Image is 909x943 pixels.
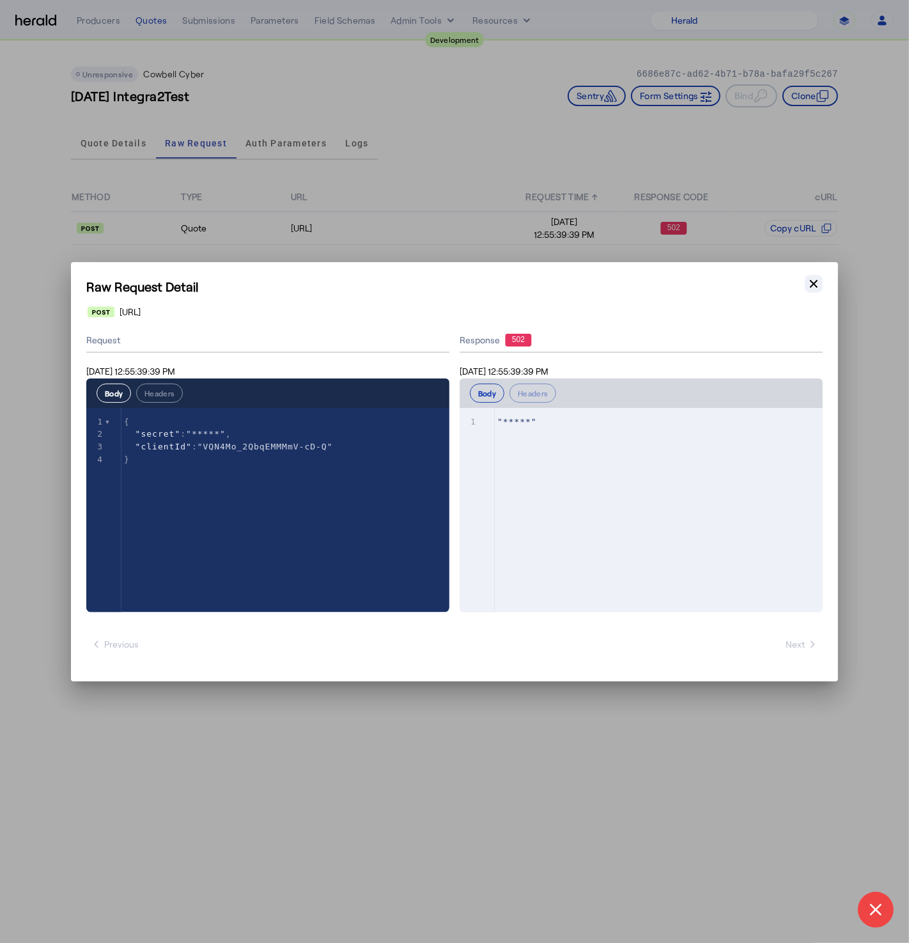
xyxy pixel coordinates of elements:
[86,440,105,453] div: 3
[460,366,548,377] span: [DATE] 12:55:39:39 PM
[86,428,105,440] div: 2
[509,384,556,403] button: Headers
[120,306,141,318] span: [URL]
[460,416,478,428] div: 1
[86,416,105,428] div: 1
[86,453,105,466] div: 4
[91,638,139,651] span: Previous
[136,442,192,451] span: "clientId"
[124,417,130,426] span: {
[97,384,131,403] button: Body
[86,329,449,353] div: Request
[198,442,333,451] span: "VQN4Mo_2QbqEMMMmV-cD-Q"
[86,633,144,656] button: Previous
[136,384,183,403] button: Headers
[470,384,504,403] button: Body
[124,455,130,464] span: }
[781,633,823,656] button: Next
[86,366,175,377] span: [DATE] 12:55:39:39 PM
[136,429,181,439] span: "secret"
[460,334,823,347] div: Response
[512,335,525,344] text: 502
[786,638,818,651] span: Next
[124,442,333,451] span: :
[86,277,823,295] h1: Raw Request Detail
[124,429,231,439] span: : ,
